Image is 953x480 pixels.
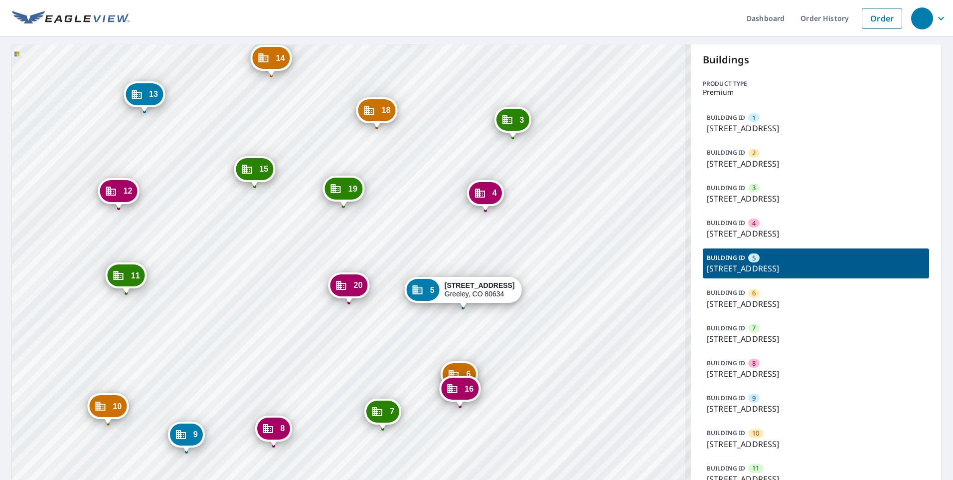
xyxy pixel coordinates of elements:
p: [STREET_ADDRESS] [707,298,925,310]
p: Product type [703,79,929,88]
span: 13 [149,90,158,98]
div: Dropped pin, building 14, Commercial property, 3950 W 12th St Greeley, CO 80634 [250,45,292,76]
div: Dropped pin, building 12, Commercial property, 3950 W 12th St Greeley, CO 80634 [98,178,140,209]
div: Dropped pin, building 10, Commercial property, 3950 W 12th St Greeley, CO 80634 [87,393,129,424]
span: 8 [281,425,285,432]
span: 3 [520,116,524,124]
div: Dropped pin, building 6, Commercial property, 3950 W 12th St Greeley, CO 80634 [441,361,477,392]
span: 6 [752,288,756,298]
div: Dropped pin, building 8, Commercial property, 3950 W 12th St Greeley, CO 80634 [255,416,292,447]
span: 7 [390,408,394,415]
p: Buildings [703,52,929,67]
p: BUILDING ID [707,324,745,332]
div: Dropped pin, building 13, Commercial property, 3950 W 12th St Greeley, CO 80634 [124,81,165,112]
div: Dropped pin, building 11, Commercial property, 3950 W 12th St Greeley, CO 80634 [106,262,147,293]
p: BUILDING ID [707,394,745,402]
p: [STREET_ADDRESS] [707,368,925,380]
p: [STREET_ADDRESS] [707,438,925,450]
span: 11 [752,464,759,473]
span: 5 [430,286,435,294]
span: 6 [466,370,471,378]
p: [STREET_ADDRESS] [707,228,925,240]
span: 20 [353,281,362,289]
span: 9 [193,431,198,438]
p: BUILDING ID [707,184,745,192]
div: Greeley, CO 80634 [445,281,515,298]
div: Dropped pin, building 5, Commercial property, 3950 W 12th St Greeley, CO 80634 [405,277,522,308]
p: [STREET_ADDRESS] [707,158,925,170]
div: Dropped pin, building 4, Commercial property, 3950 W 12th St Greeley, CO 80634 [467,180,504,211]
p: BUILDING ID [707,288,745,297]
div: Dropped pin, building 15, Commercial property, 3950 W 12th St Greeley, CO 80634 [234,156,275,187]
p: [STREET_ADDRESS] [707,403,925,415]
span: 9 [752,394,756,403]
span: 18 [381,106,390,114]
p: BUILDING ID [707,253,745,262]
div: Dropped pin, building 7, Commercial property, 3950 W 12th St Greeley, CO 80634 [364,399,401,430]
p: [STREET_ADDRESS] [707,262,925,274]
div: Dropped pin, building 3, Commercial property, 3950 W 12th St Greeley, CO 80634 [494,107,531,138]
span: 4 [752,219,756,228]
span: 14 [276,54,285,62]
span: 3 [752,183,756,193]
div: Dropped pin, building 9, Commercial property, 3950 W 12th St Greeley, CO 80634 [168,422,205,453]
span: 1 [752,113,756,123]
a: Order [862,8,902,29]
p: [STREET_ADDRESS] [707,333,925,345]
span: 10 [113,403,122,410]
span: 19 [348,185,357,193]
span: 8 [752,359,756,368]
span: 15 [259,165,268,173]
span: 11 [131,272,140,279]
strong: [STREET_ADDRESS] [445,281,515,289]
div: Dropped pin, building 19, Commercial property, 3950 W 12th St Greeley, CO 80634 [323,176,364,207]
img: EV Logo [12,11,130,26]
p: BUILDING ID [707,113,745,122]
div: Dropped pin, building 18, Commercial property, 3950 W 12th St Greeley, CO 80634 [356,97,397,128]
span: 2 [752,148,756,158]
p: BUILDING ID [707,148,745,157]
div: Dropped pin, building 20, Commercial property, 3950 W 12th St Greeley, CO 80634 [328,272,369,303]
div: Dropped pin, building 16, Commercial property, 3950 W 12th St Greeley, CO 80634 [439,376,480,407]
span: 5 [752,253,756,263]
span: 4 [492,189,497,197]
p: [STREET_ADDRESS] [707,193,925,205]
p: BUILDING ID [707,359,745,367]
span: 16 [465,385,474,393]
p: BUILDING ID [707,429,745,437]
p: Premium [703,88,929,96]
p: BUILDING ID [707,219,745,227]
span: 7 [752,323,756,333]
span: 12 [124,187,133,195]
p: BUILDING ID [707,464,745,473]
span: 10 [752,429,759,438]
p: [STREET_ADDRESS] [707,122,925,134]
